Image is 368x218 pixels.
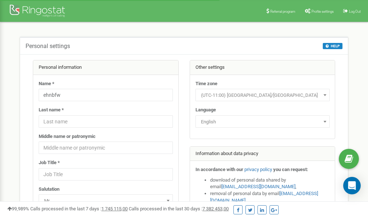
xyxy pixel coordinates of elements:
label: Salutation [39,186,59,193]
u: 1 745 115,00 [101,206,128,211]
span: Log Out [349,9,361,13]
li: download of personal data shared by email , [210,177,330,190]
div: Other settings [190,60,335,75]
label: Job Title * [39,159,60,166]
div: Personal information [33,60,178,75]
div: Information about data privacy [190,147,335,161]
span: (UTC-11:00) Pacific/Midway [198,90,327,100]
label: Language [195,107,216,114]
label: Time zone [195,80,217,87]
a: privacy policy [244,167,272,172]
strong: you can request: [273,167,308,172]
span: Mr. [41,196,170,206]
u: 7 382 453,00 [202,206,229,211]
span: English [195,115,330,128]
label: Name * [39,80,54,87]
button: HELP [323,43,342,49]
span: Mr. [39,194,173,207]
label: Last name * [39,107,64,114]
strong: In accordance with our [195,167,243,172]
span: (UTC-11:00) Pacific/Midway [195,89,330,101]
h5: Personal settings [26,43,70,49]
span: Referral program [270,9,295,13]
span: Calls processed in the last 7 days : [30,206,128,211]
a: [EMAIL_ADDRESS][DOMAIN_NAME] [221,184,295,189]
span: Profile settings [311,9,334,13]
span: English [198,117,327,127]
label: Middle name or patronymic [39,133,96,140]
li: removal of personal data by email , [210,190,330,204]
input: Last name [39,115,173,128]
span: Calls processed in the last 30 days : [129,206,229,211]
input: Middle name or patronymic [39,142,173,154]
div: Open Intercom Messenger [343,177,361,194]
input: Name [39,89,173,101]
input: Job Title [39,168,173,181]
span: 99,989% [7,206,29,211]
